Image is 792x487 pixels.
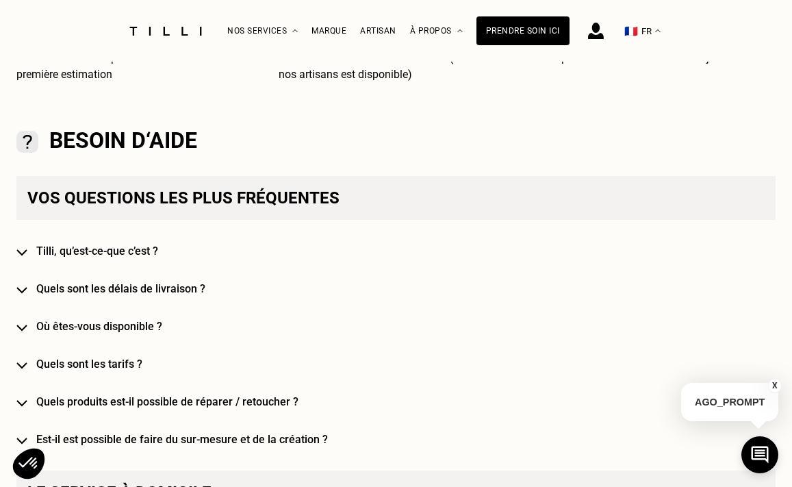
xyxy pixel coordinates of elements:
h4: Est-il est possible de faire du sur-mesure et de la création ? [36,433,776,446]
img: svg+xml;base64,PHN2ZyB3aWR0aD0iMTYiIGhlaWdodD0iMTAiIHZpZXdCb3g9IjAgMCAxNiAxMCIgZmlsbD0ibm9uZSIgeG... [16,325,27,332]
h4: Quels sont les délais de livraison ? [36,282,776,295]
img: Menu déroulant [292,29,298,33]
h4: Quels sont les tarifs ? [36,358,776,371]
div: Nos services [227,1,298,62]
a: Marque [311,26,346,36]
a: Artisan [360,26,396,36]
img: icône connexion [588,23,604,39]
button: 🇫🇷 FR [617,1,667,62]
span: 🇫🇷 [624,25,638,38]
button: X [768,378,782,393]
p: AGO_PROMPT [681,383,778,421]
h2: Besoin d‘aide [49,127,197,154]
img: svg+xml;base64,PHN2ZyB3aWR0aD0iMTYiIGhlaWdodD0iMTAiIHZpZXdCb3g9IjAgMCAxNiAxMCIgZmlsbD0ibm9uZSIgeG... [16,438,27,445]
p: Vos questions les plus fréquentes [16,176,776,220]
img: svg+xml;base64,PHN2ZyB3aWR0aD0iMTYiIGhlaWdodD0iMTAiIHZpZXdCb3g9IjAgMCAxNiAxMCIgZmlsbD0ibm9uZSIgeG... [16,362,27,369]
img: menu déroulant [655,29,661,33]
img: Menu déroulant à propos [457,29,463,33]
img: svg+xml;base64,PHN2ZyB3aWR0aD0iMTYiIGhlaWdodD0iMTAiIHZpZXdCb3g9IjAgMCAxNiAxMCIgZmlsbD0ibm9uZSIgeG... [16,249,27,256]
h4: Tilli, qu’est-ce-que c’est ? [36,245,776,258]
img: besoin d'aide [16,131,38,153]
img: svg+xml;base64,PHN2ZyB3aWR0aD0iMTYiIGhlaWdodD0iMTAiIHZpZXdCb3g9IjAgMCAxNiAxMCIgZmlsbD0ibm9uZSIgeG... [16,287,27,294]
h4: Quels produits est-il possible de réparer / retoucher ? [36,395,776,408]
img: Logo du service de couturière Tilli [125,27,207,36]
div: À propos [410,1,463,62]
a: Prendre soin ici [476,16,570,45]
h4: Où êtes-vous disponible ? [36,320,776,333]
img: svg+xml;base64,PHN2ZyB3aWR0aD0iMTYiIGhlaWdodD0iMTAiIHZpZXdCb3g9IjAgMCAxNiAxMCIgZmlsbD0ibm9uZSIgeG... [16,400,27,407]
